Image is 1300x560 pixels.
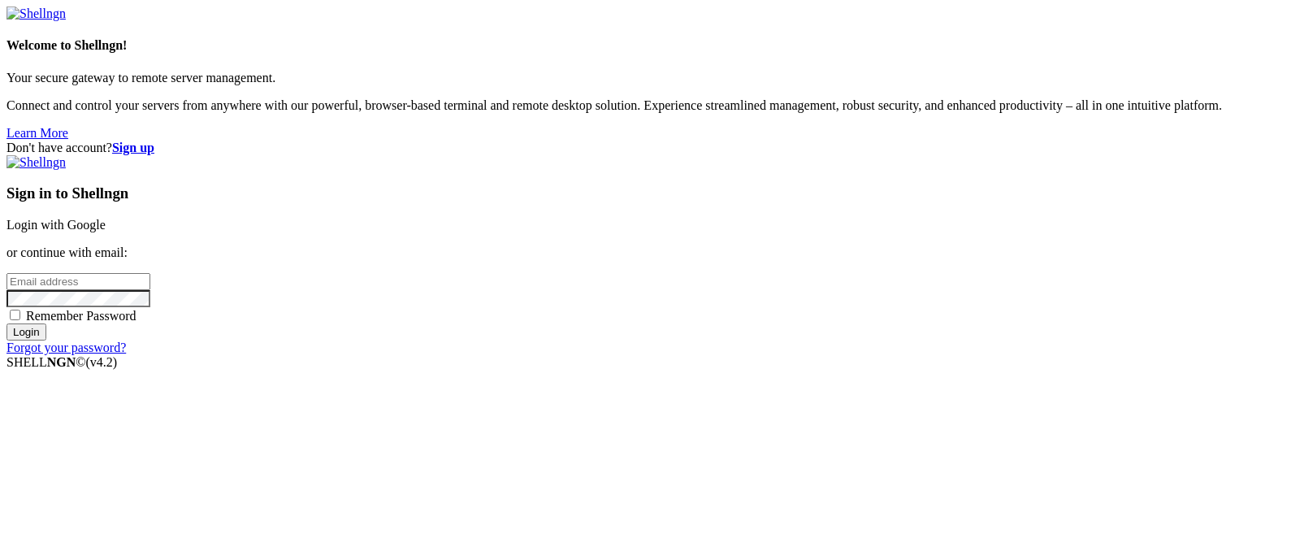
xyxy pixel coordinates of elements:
h3: Sign in to Shellngn [6,184,1293,202]
span: 4.2.0 [86,355,118,369]
a: Sign up [112,141,154,154]
a: Learn More [6,126,68,140]
p: or continue with email: [6,245,1293,260]
a: Forgot your password? [6,341,126,354]
span: SHELL © [6,355,117,369]
img: Shellngn [6,155,66,170]
img: Shellngn [6,7,66,21]
a: Login with Google [6,218,106,232]
div: Don't have account? [6,141,1293,155]
b: NGN [47,355,76,369]
input: Email address [6,273,150,290]
span: Remember Password [26,309,136,323]
input: Remember Password [10,310,20,320]
input: Login [6,323,46,341]
h4: Welcome to Shellngn! [6,38,1293,53]
p: Your secure gateway to remote server management. [6,71,1293,85]
p: Connect and control your servers from anywhere with our powerful, browser-based terminal and remo... [6,98,1293,113]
